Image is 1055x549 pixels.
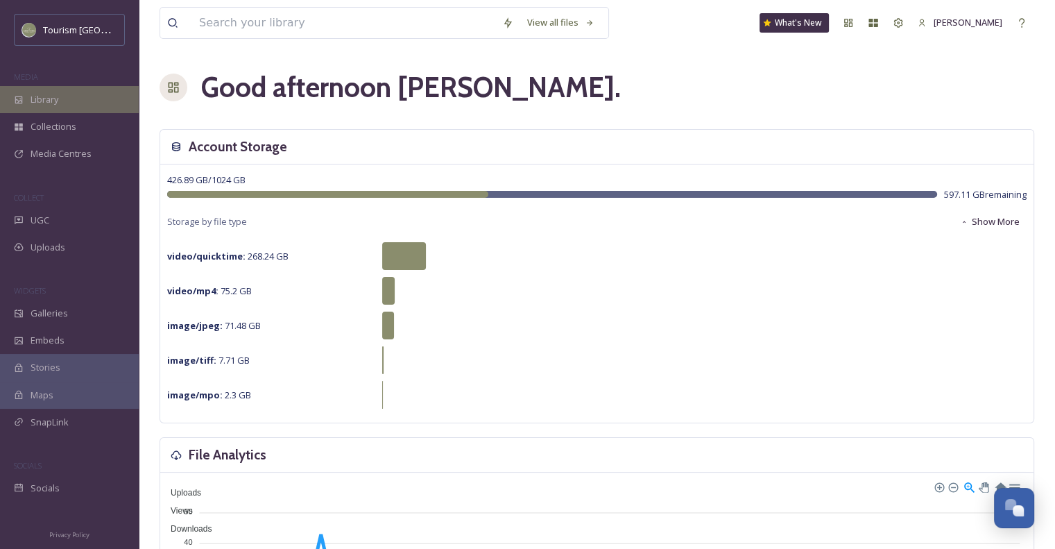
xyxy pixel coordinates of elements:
[167,250,289,262] span: 268.24 GB
[189,445,266,465] h3: File Analytics
[994,488,1034,528] button: Open Chat
[31,482,60,495] span: Socials
[43,23,167,36] span: Tourism [GEOGRAPHIC_DATA]
[184,538,192,546] tspan: 40
[167,354,250,366] span: 7.71 GB
[953,208,1027,235] button: Show More
[31,389,53,402] span: Maps
[979,482,987,491] div: Panning
[760,13,829,33] a: What's New
[31,361,60,374] span: Stories
[167,285,218,297] strong: video/mp4 :
[520,9,601,36] a: View all files
[934,482,943,491] div: Zoom In
[201,67,621,108] h1: Good afternoon [PERSON_NAME] .
[934,16,1002,28] span: [PERSON_NAME]
[14,460,42,471] span: SOCIALS
[189,137,287,157] h3: Account Storage
[31,334,65,347] span: Embeds
[22,23,36,37] img: Abbotsford_Snapsea.png
[167,285,252,297] span: 75.2 GB
[49,530,89,539] span: Privacy Policy
[167,174,246,186] span: 426.89 GB / 1024 GB
[167,250,246,262] strong: video/quicktime :
[31,307,68,320] span: Galleries
[14,192,44,203] span: COLLECT
[167,319,223,332] strong: image/jpeg :
[167,389,223,401] strong: image/mpo :
[947,482,957,491] div: Zoom Out
[49,525,89,542] a: Privacy Policy
[160,488,201,498] span: Uploads
[160,506,193,516] span: Views
[167,319,261,332] span: 71.48 GB
[160,524,212,534] span: Downloads
[31,241,65,254] span: Uploads
[31,214,49,227] span: UGC
[167,389,251,401] span: 2.3 GB
[31,120,76,133] span: Collections
[167,215,247,228] span: Storage by file type
[963,480,975,492] div: Selection Zoom
[192,8,495,38] input: Search your library
[944,188,1027,201] span: 597.11 GB remaining
[1008,480,1020,492] div: Menu
[994,480,1006,492] div: Reset Zoom
[167,354,216,366] strong: image/tiff :
[31,147,92,160] span: Media Centres
[911,9,1009,36] a: [PERSON_NAME]
[184,507,192,515] tspan: 50
[14,285,46,296] span: WIDGETS
[31,93,58,106] span: Library
[31,416,69,429] span: SnapLink
[14,71,38,82] span: MEDIA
